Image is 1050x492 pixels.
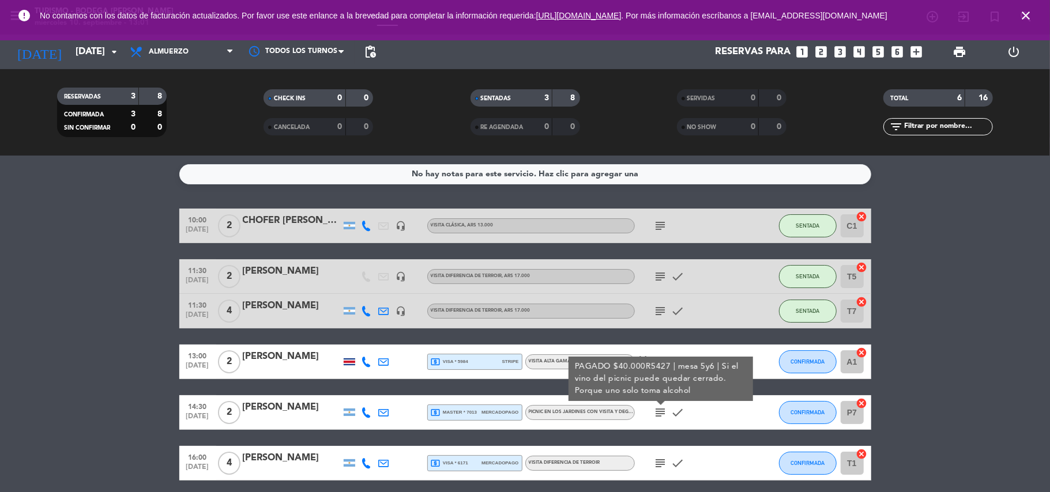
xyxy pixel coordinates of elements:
[396,306,407,316] i: headset_mic
[796,273,819,279] span: SENTADA
[833,44,848,59] i: looks_3
[687,96,716,101] span: SERVIDAS
[751,123,755,131] strong: 0
[396,221,407,231] i: headset_mic
[40,11,887,20] span: No contamos con los datos de facturación actualizados. Por favor use este enlance a la brevedad p...
[671,406,685,419] i: check
[795,44,810,59] i: looks_one
[671,456,685,470] i: check
[529,410,673,414] span: PICNIC EN LOS JARDINES CON VISITA Y DEGUSTACIÓN CLÁSICA
[544,123,549,131] strong: 0
[716,47,791,58] span: Reservas para
[183,362,212,375] span: [DATE]
[779,452,837,475] button: CONFIRMADA
[856,398,868,409] i: cancel
[183,311,212,324] span: [DATE]
[856,262,868,273] i: cancel
[856,296,868,308] i: cancel
[183,263,212,277] span: 11:30
[481,96,511,101] span: SENTADAS
[654,406,668,419] i: subject
[796,308,819,314] span: SENTADA
[1019,9,1033,22] i: close
[431,458,468,468] span: visa * 6171
[274,96,306,101] span: CHECK INS
[274,124,310,130] span: CANCELADA
[687,124,717,130] span: NO SHOW
[431,407,441,418] i: local_atm
[396,271,407,282] i: headset_mic
[814,44,829,59] i: looks_two
[157,110,164,118] strong: 8
[791,358,825,365] span: CONFIRMADA
[431,357,441,367] i: local_atm
[779,265,837,288] button: SENTADA
[431,308,530,313] span: VISITA DIFERENCIA DE TERROIR
[979,94,990,102] strong: 16
[183,399,212,412] span: 14:30
[502,358,519,365] span: stripe
[157,123,164,131] strong: 0
[856,347,868,358] i: cancel
[149,48,189,56] span: Almuerzo
[779,214,837,237] button: SENTADA
[502,274,530,278] span: , ARS 17.000
[481,459,518,467] span: mercadopago
[218,214,240,237] span: 2
[183,349,212,362] span: 13:00
[777,123,784,131] strong: 0
[183,450,212,463] span: 16:00
[779,350,837,373] button: CONFIRMADA
[852,44,867,59] i: looks_4
[218,452,240,475] span: 4
[796,222,819,229] span: SENTADA
[131,123,136,131] strong: 0
[243,400,341,415] div: [PERSON_NAME]
[243,213,341,228] div: CHOFER [PERSON_NAME]
[654,456,668,470] i: subject
[183,213,212,226] span: 10:00
[856,448,868,460] i: cancel
[131,110,136,118] strong: 3
[131,92,136,100] strong: 3
[544,94,549,102] strong: 3
[953,45,966,59] span: print
[481,408,518,416] span: mercadopago
[431,458,441,468] i: local_atm
[654,219,668,233] i: subject
[218,265,240,288] span: 2
[779,401,837,424] button: CONFIRMADA
[17,9,31,22] i: error
[481,124,524,130] span: RE AGENDADA
[529,460,600,465] span: VISITA DIFERENCIA DE TERROIR
[243,298,341,313] div: [PERSON_NAME]
[570,123,577,131] strong: 0
[364,123,371,131] strong: 0
[431,223,494,228] span: VISITA CLÁSICA
[431,274,530,278] span: VISITA DIFERENCIA DE TERROIR
[654,270,668,283] i: subject
[654,355,668,369] i: subject
[412,168,638,181] div: No hay notas para este servicio. Haz clic para agregar una
[671,355,685,369] i: check
[183,463,212,476] span: [DATE]
[791,409,825,415] span: CONFIRMADA
[218,401,240,424] span: 2
[64,125,110,131] span: SIN CONFIRMAR
[574,361,747,397] div: PAGADO $40.000R5427 | mesa 5y6 | Si el vino del picnic puede quedar cerrado. Porque uno solo toma...
[243,451,341,465] div: [PERSON_NAME]
[183,226,212,239] span: [DATE]
[671,304,685,318] i: check
[243,349,341,364] div: [PERSON_NAME]
[890,44,905,59] i: looks_6
[157,92,164,100] strong: 8
[871,44,886,59] i: looks_5
[622,11,887,20] a: . Por más información escríbanos a [EMAIL_ADDRESS][DOMAIN_NAME]
[957,94,962,102] strong: 6
[502,308,530,313] span: , ARS 17.000
[64,112,104,118] span: CONFIRMADA
[654,304,668,318] i: subject
[183,298,212,311] span: 11:30
[637,355,650,369] i: healing
[364,94,371,102] strong: 0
